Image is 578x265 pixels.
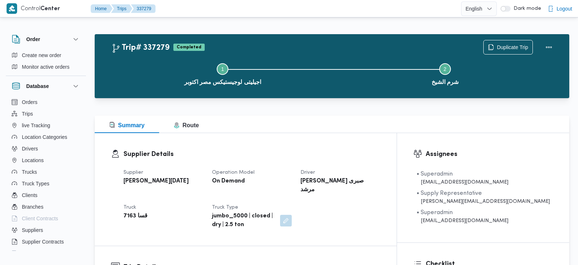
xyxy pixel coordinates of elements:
[417,208,508,217] div: • Superadmin
[444,66,447,72] span: 2
[22,168,37,176] span: Trucks
[123,149,380,159] h3: Supplier Details
[111,4,132,13] button: Trips
[334,55,557,92] button: شرم الشيخ
[417,198,550,205] div: [PERSON_NAME][EMAIL_ADDRESS][DOMAIN_NAME]
[417,217,508,225] div: [EMAIL_ADDRESS][DOMAIN_NAME]
[497,43,528,52] span: Duplicate Trip
[22,249,40,258] span: Devices
[22,63,70,71] span: Monitor active orders
[22,109,33,118] span: Trips
[22,98,38,107] span: Orders
[542,40,556,55] button: Actions
[417,189,550,205] span: • Supply Representative mohamed.sabry@illa.com.eg
[557,4,572,13] span: Logout
[7,3,17,14] img: X8yXhbKr1z7QwAAAABJRU5ErkJggg==
[221,66,224,72] span: 1
[432,78,459,87] span: شرم الشيخ
[22,191,38,200] span: Clients
[9,248,83,259] button: Devices
[184,78,261,87] span: اجيليتى لوجيستيكس مصر اكتوبر
[26,35,40,44] h3: Order
[511,6,541,12] span: Dark mode
[9,61,83,73] button: Monitor active orders
[300,177,379,194] b: [PERSON_NAME] صبرى مرشد
[417,170,508,178] div: • Superadmin
[9,131,83,143] button: Location Categories
[177,45,201,49] b: Completed
[109,122,145,128] span: Summary
[9,143,83,154] button: Drivers
[417,178,508,186] div: [EMAIL_ADDRESS][DOMAIN_NAME]
[6,49,86,76] div: Order
[212,177,245,186] b: On Demand
[9,178,83,189] button: Truck Types
[22,214,58,223] span: Client Contracts
[417,208,508,225] span: • Superadmin mostafa.elrouby@illa.com.eg
[123,212,148,221] b: قسا 7163
[22,226,43,234] span: Suppliers
[173,44,205,51] span: Completed
[26,82,49,91] h3: Database
[111,55,334,92] button: اجيليتى لوجيستيكس مصر اكتوبر
[22,179,49,188] span: Truck Types
[9,213,83,224] button: Client Contracts
[545,1,575,16] button: Logout
[9,189,83,201] button: Clients
[123,177,189,186] b: [PERSON_NAME][DATE]
[91,4,113,13] button: Home
[22,202,43,211] span: Branches
[300,170,315,175] span: Driver
[12,35,80,44] button: Order
[12,82,80,91] button: Database
[22,237,64,246] span: Supplier Contracts
[22,121,50,130] span: live Tracking
[40,6,60,12] b: Center
[9,154,83,166] button: Locations
[426,149,553,159] h3: Assignees
[9,201,83,213] button: Branches
[417,170,508,186] span: • Superadmin karim.ragab@illa.com.eg
[123,205,136,210] span: Truck
[9,224,83,236] button: Suppliers
[9,108,83,120] button: Trips
[417,189,550,198] div: • Supply Representative
[9,236,83,248] button: Supplier Contracts
[22,133,67,141] span: Location Categories
[22,51,61,60] span: Create new order
[123,170,143,175] span: Supplier
[22,144,38,153] span: Drivers
[212,212,275,229] b: jumbo_5000 | closed | dry | 2.5 ton
[483,40,533,55] button: Duplicate Trip
[111,43,170,53] h2: Trip# 337279
[9,96,83,108] button: Orders
[174,122,199,128] span: Route
[9,49,83,61] button: Create new order
[9,120,83,131] button: live Tracking
[212,205,238,210] span: Truck Type
[9,166,83,178] button: Trucks
[6,96,86,254] div: Database
[22,156,44,165] span: Locations
[131,4,156,13] button: 337279
[212,170,255,175] span: Operation Model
